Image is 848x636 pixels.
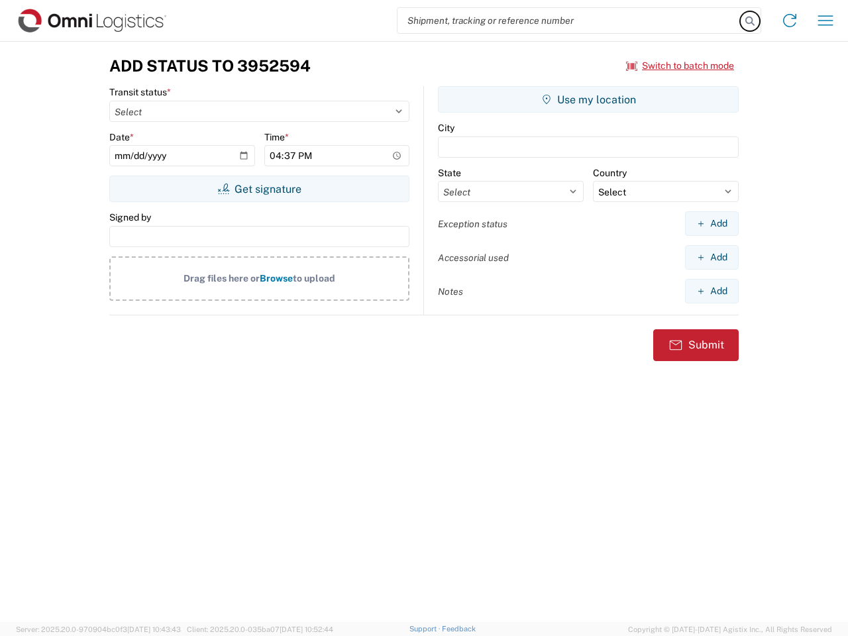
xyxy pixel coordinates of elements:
[653,329,739,361] button: Submit
[127,625,181,633] span: [DATE] 10:43:43
[187,625,333,633] span: Client: 2025.20.0-035ba07
[628,623,832,635] span: Copyright © [DATE]-[DATE] Agistix Inc., All Rights Reserved
[626,55,734,77] button: Switch to batch mode
[442,625,476,633] a: Feedback
[264,131,289,143] label: Time
[109,176,409,202] button: Get signature
[397,8,741,33] input: Shipment, tracking or reference number
[685,211,739,236] button: Add
[109,56,311,76] h3: Add Status to 3952594
[438,86,739,113] button: Use my location
[438,122,454,134] label: City
[685,245,739,270] button: Add
[109,211,151,223] label: Signed by
[438,218,507,230] label: Exception status
[184,273,260,284] span: Drag files here or
[293,273,335,284] span: to upload
[685,279,739,303] button: Add
[16,625,181,633] span: Server: 2025.20.0-970904bc0f3
[280,625,333,633] span: [DATE] 10:52:44
[109,86,171,98] label: Transit status
[409,625,443,633] a: Support
[438,167,461,179] label: State
[593,167,627,179] label: Country
[438,252,509,264] label: Accessorial used
[260,273,293,284] span: Browse
[109,131,134,143] label: Date
[438,286,463,297] label: Notes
